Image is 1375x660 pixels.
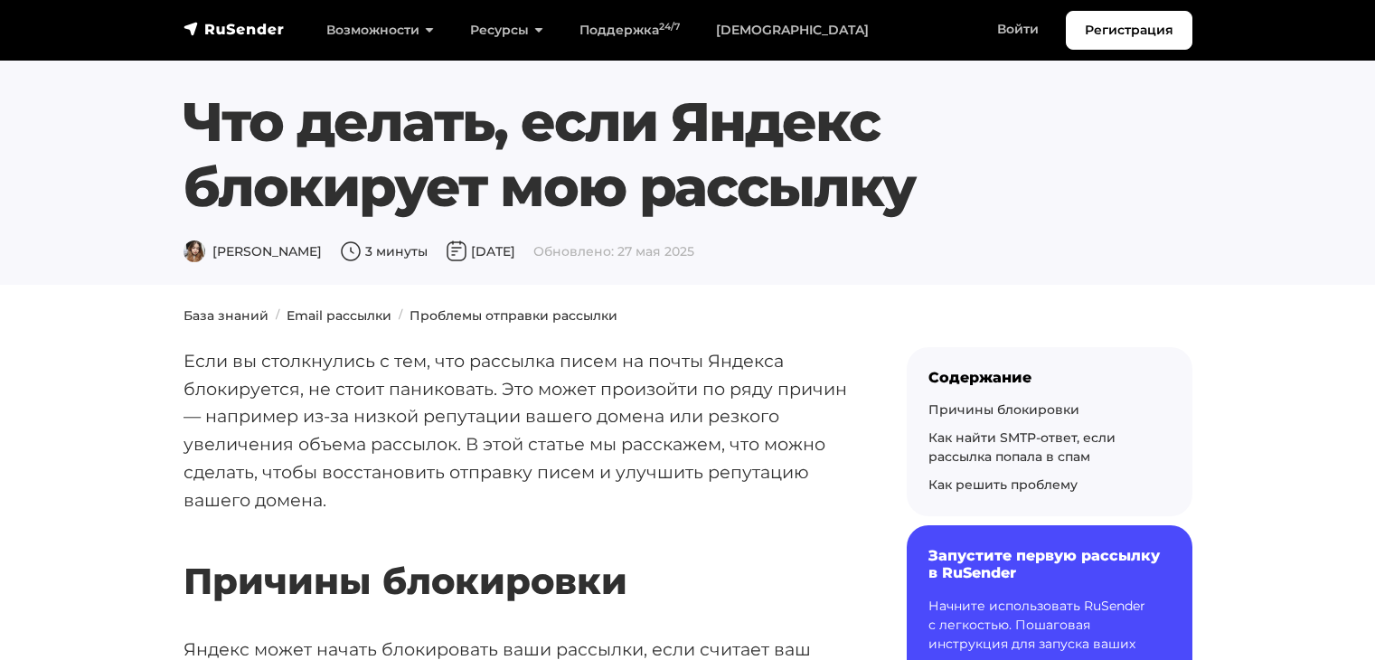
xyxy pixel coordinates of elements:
[1066,11,1192,50] a: Регистрация
[928,401,1079,418] a: Причины блокировки
[928,547,1171,581] h6: Запустите первую рассылку в RuSender
[410,307,617,324] a: Проблемы отправки рассылки
[659,21,680,33] sup: 24/7
[446,240,467,262] img: Дата публикации
[184,20,285,38] img: RuSender
[446,243,515,259] span: [DATE]
[184,307,268,324] a: База знаний
[928,429,1116,465] a: Как найти SMTP-ответ, если рассылка попала в спам
[287,307,391,324] a: Email рассылки
[184,506,849,603] h2: Причины блокировки
[173,306,1203,325] nav: breadcrumb
[340,243,428,259] span: 3 минуты
[698,12,887,49] a: [DEMOGRAPHIC_DATA]
[533,243,694,259] span: Обновлено: 27 мая 2025
[184,243,322,259] span: [PERSON_NAME]
[928,369,1171,386] div: Содержание
[184,90,1192,220] h1: Что делать, если Яндекс блокирует мою рассылку
[184,347,849,514] p: Если вы столкнулись с тем, что рассылка писем на почты Яндекса блокируется, не стоит паниковать. ...
[340,240,362,262] img: Время чтения
[928,476,1078,493] a: Как решить проблему
[979,11,1057,48] a: Войти
[308,12,452,49] a: Возможности
[452,12,561,49] a: Ресурсы
[561,12,698,49] a: Поддержка24/7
